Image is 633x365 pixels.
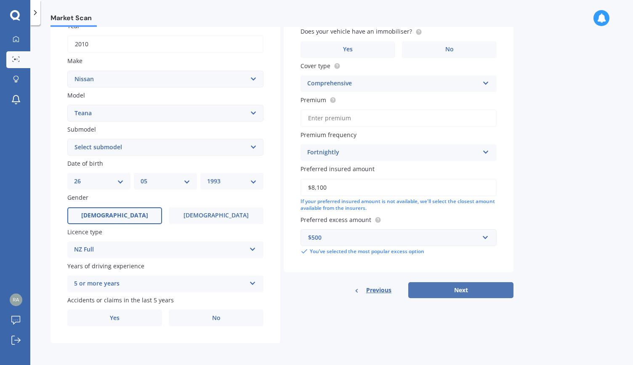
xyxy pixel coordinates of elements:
[74,279,246,289] div: 5 or more years
[10,294,22,306] img: 34bfa242b89743b7084dea00c6272db5
[67,228,102,236] span: Licence type
[408,282,513,298] button: Next
[67,125,96,133] span: Submodel
[301,248,497,255] div: You’ve selected the most popular excess option
[366,284,391,296] span: Previous
[67,194,88,202] span: Gender
[301,179,497,196] input: Enter amount
[51,14,97,25] span: Market Scan
[445,46,454,53] span: No
[67,262,144,270] span: Years of driving experience
[301,28,412,36] span: Does your vehicle have an immobiliser?
[308,233,479,242] div: $500
[67,159,103,167] span: Date of birth
[301,198,497,212] div: If your preferred insured amount is not available, we'll select the closest amount available from...
[184,212,249,219] span: [DEMOGRAPHIC_DATA]
[307,148,479,158] div: Fortnightly
[307,79,479,89] div: Comprehensive
[110,315,120,322] span: Yes
[301,109,497,127] input: Enter premium
[67,35,263,53] input: YYYY
[67,91,85,99] span: Model
[301,216,371,224] span: Preferred excess amount
[212,315,221,322] span: No
[67,296,174,304] span: Accidents or claims in the last 5 years
[74,245,246,255] div: NZ Full
[81,212,148,219] span: [DEMOGRAPHIC_DATA]
[343,46,353,53] span: Yes
[301,62,330,70] span: Cover type
[301,165,375,173] span: Preferred insured amount
[301,131,356,139] span: Premium frequency
[301,96,326,104] span: Premium
[67,57,82,65] span: Make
